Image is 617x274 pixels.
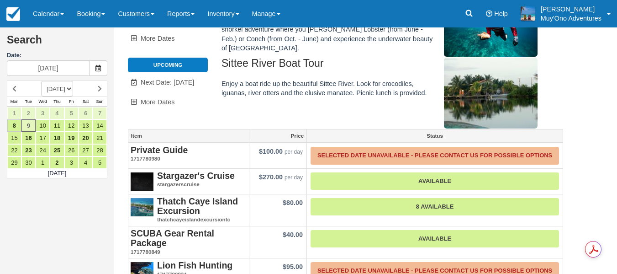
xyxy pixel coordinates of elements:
[285,149,303,155] em: per day
[157,171,235,181] strong: Stargazer's Cruise
[128,129,249,142] a: Item
[221,58,544,75] h2: Sittee River Boat Tour
[79,107,93,119] a: 6
[128,58,208,72] li: Upcoming
[36,132,50,144] a: 17
[79,119,93,132] a: 13
[21,132,36,144] a: 16
[7,156,21,169] a: 29
[541,5,601,14] p: [PERSON_NAME]
[541,14,601,23] p: Muy'Ono Adventures
[93,156,107,169] a: 5
[141,98,174,106] span: More Dates
[283,263,303,270] span: $95.00
[444,58,538,129] img: M307-1
[7,97,21,107] th: Mon
[50,107,64,119] a: 4
[307,129,563,142] a: Status
[93,132,107,144] a: 21
[21,156,36,169] a: 30
[131,181,247,188] em: stargazerscruise
[131,197,247,224] a: Thatch Caye Island Excursionthatchcayeislandexcursiontc
[131,171,153,194] img: S308-1
[79,132,93,144] a: 20
[93,107,107,119] a: 7
[283,199,303,206] span: $80.00
[50,97,64,107] th: Thu
[7,107,21,119] a: 1
[21,107,36,119] a: 2
[7,169,107,178] td: [DATE]
[521,6,535,21] img: A15
[141,35,174,42] span: More Dates
[131,248,247,256] em: 1717780849
[93,119,107,132] a: 14
[259,148,283,155] span: $100.00
[131,171,247,188] a: Stargazer's Cruisestargazerscruise
[311,198,559,216] a: 8 Available
[36,107,50,119] a: 3
[285,174,303,181] em: per day
[259,173,283,181] span: $270.00
[7,132,21,144] a: 15
[36,156,50,169] a: 1
[131,197,153,220] img: S296-3
[36,144,50,156] a: 24
[311,147,559,165] a: Selected Date Unavailable - Please contact us for possible options
[50,144,64,156] a: 25
[141,79,194,86] span: Next Date: [DATE]
[486,11,492,17] i: Help
[93,97,107,107] th: Sun
[64,97,79,107] th: Fri
[7,119,21,132] a: 8
[494,10,508,17] span: Help
[128,73,208,92] a: Next Date: [DATE]
[311,172,559,190] a: Available
[6,7,20,21] img: checkfront-main-nav-mini-logo.png
[64,156,79,169] a: 3
[64,132,79,144] a: 19
[64,119,79,132] a: 12
[131,228,214,248] strong: SCUBA Gear Rental Package
[221,79,544,98] p: Enjoy a boat ride up the beautiful Sittee River. Look for crocodiles, iguanas, river otters and t...
[36,119,50,132] a: 10
[131,155,247,163] em: 1717780980
[131,216,247,224] em: thatchcayeislandexcursiontc
[64,107,79,119] a: 5
[157,196,238,216] strong: Thatch Caye Island Excursion
[50,119,64,132] a: 11
[21,144,36,156] a: 23
[131,229,247,256] a: SCUBA Gear Rental Package1717780849
[157,260,232,270] strong: Lion Fish Hunting
[21,97,36,107] th: Tue
[21,119,36,132] a: 9
[50,156,64,169] a: 2
[7,144,21,156] a: 22
[7,51,107,60] label: Date:
[131,145,188,155] strong: Private Guide
[249,129,306,142] a: Price
[221,16,544,53] p: Travel around the Cayes to [PERSON_NAME] for your dinner! This is a snorkel adventure where you [...
[36,97,50,107] th: Wed
[79,97,93,107] th: Sat
[131,145,247,163] a: Private Guide1717780980
[64,144,79,156] a: 26
[50,132,64,144] a: 18
[283,231,303,238] span: $40.00
[311,230,559,248] a: Available
[79,156,93,169] a: 4
[7,34,107,51] h2: Search
[93,144,107,156] a: 28
[79,144,93,156] a: 27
